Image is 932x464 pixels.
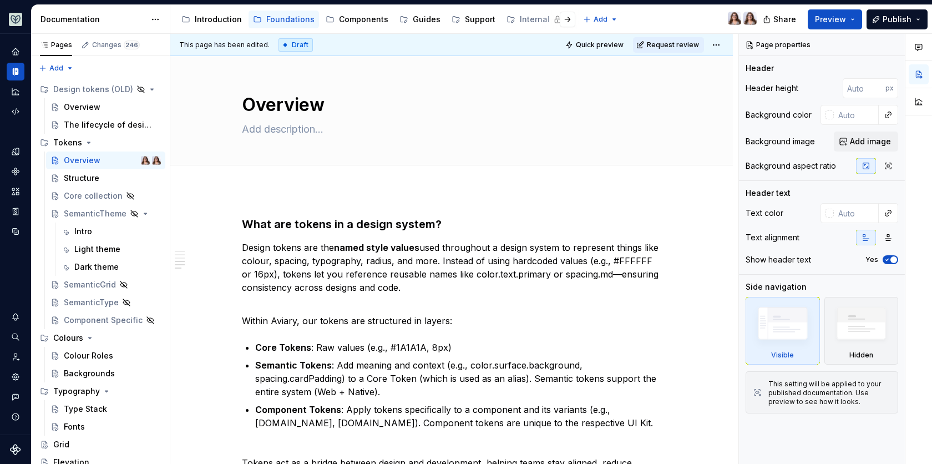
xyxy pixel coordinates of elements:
div: Tokens [53,137,82,148]
div: Dark theme [74,261,119,273]
div: Header text [746,188,791,199]
button: Add [580,12,621,27]
div: Components [7,163,24,180]
button: Search ⌘K [7,328,24,346]
a: Dark theme [57,258,165,276]
a: Structure [46,169,165,187]
label: Yes [865,255,878,264]
a: SemanticTheme [46,205,165,223]
div: Draft [278,38,313,52]
span: This page has been edited. [179,41,270,49]
a: Guides [395,11,445,28]
div: Background color [746,109,812,120]
div: Fonts [64,421,85,432]
strong: Semantic Tokens [255,360,332,371]
div: Analytics [7,83,24,100]
div: Internal [520,14,550,25]
button: Add image [834,132,898,152]
div: Design tokens (OLD) [53,84,133,95]
strong: What are tokens in a design system? [242,218,442,231]
div: Hidden [824,297,899,365]
button: Publish [867,9,928,29]
div: Visible [746,297,820,365]
div: Introduction [195,14,242,25]
div: Header [746,63,774,74]
a: Light theme [57,240,165,258]
div: Tokens [36,134,165,152]
span: Request review [647,41,699,49]
div: Design tokens (OLD) [36,80,165,98]
div: Support [465,14,495,25]
input: Auto [834,105,879,125]
a: Backgrounds [46,365,165,382]
div: Documentation [40,14,145,25]
button: Notifications [7,308,24,326]
div: The lifecycle of design tokens [64,119,155,130]
img: Brittany Hogg [152,156,161,165]
div: Show header text [746,254,811,265]
a: Storybook stories [7,203,24,220]
a: Internal [502,11,578,28]
div: Foundations [266,14,315,25]
textarea: Overview [240,92,659,118]
a: Intro [57,223,165,240]
div: Hidden [849,351,873,360]
div: This setting will be applied to your published documentation. Use preview to see how it looks. [768,380,891,406]
a: OverviewBrittany HoggBrittany Hogg [46,152,165,169]
div: Data sources [7,223,24,240]
div: Light theme [74,244,120,255]
div: Typography [36,382,165,400]
div: SemanticType [64,297,119,308]
a: Components [321,11,393,28]
div: SemanticTheme [64,208,126,219]
input: Auto [834,203,879,223]
img: Brittany Hogg [141,156,150,165]
a: Introduction [177,11,246,28]
div: Components [339,14,388,25]
p: : Apply tokens specifically to a component and its variants (e.g., [DOMAIN_NAME], [DOMAIN_NAME]).... [255,403,661,443]
img: 256e2c79-9abd-4d59-8978-03feab5a3943.png [9,13,22,26]
span: Add [49,64,63,73]
button: Request review [633,37,704,53]
p: px [885,84,894,93]
span: 246 [124,41,140,49]
div: Visible [771,351,794,360]
a: SemanticType [46,294,165,311]
strong: Core Tokens [255,342,311,353]
p: : Add meaning and context (e.g., color.surface.background, spacing.cardPadding) to a Core Token (... [255,359,661,399]
div: Backgrounds [64,368,115,379]
a: Core collection [46,187,165,205]
div: Code automation [7,103,24,120]
a: SemanticGrid [46,276,165,294]
div: Grid [53,439,69,450]
div: Background image [746,136,815,147]
a: Foundations [249,11,319,28]
a: Documentation [7,63,24,80]
span: Preview [815,14,846,25]
a: Design tokens [7,143,24,160]
p: Within Aviary, our tokens are structured in layers: [242,314,661,327]
button: Add [36,60,77,76]
div: Overview [64,102,100,113]
div: Overview [64,155,100,166]
div: Guides [413,14,440,25]
div: Contact support [7,388,24,406]
a: Settings [7,368,24,386]
div: Page tree [177,8,578,31]
a: Supernova Logo [10,444,21,455]
a: Type Stack [46,400,165,418]
button: Preview [808,9,862,29]
div: Type Stack [64,404,107,415]
button: Share [757,9,803,29]
div: Colours [36,329,165,347]
div: Intro [74,226,92,237]
a: Overview [46,98,165,116]
span: Add image [850,136,891,147]
div: Text color [746,208,783,219]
